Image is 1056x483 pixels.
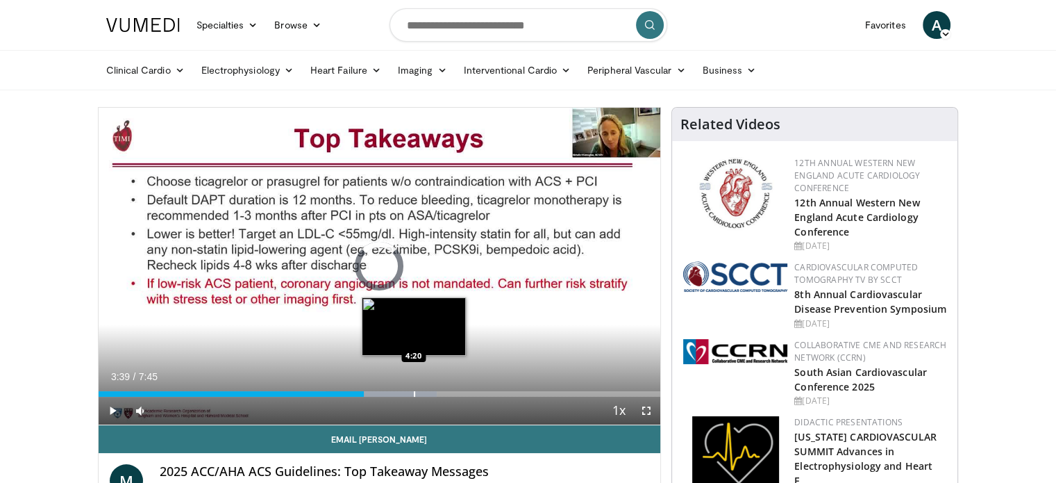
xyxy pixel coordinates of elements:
span: / [133,371,136,382]
a: Interventional Cardio [455,56,580,84]
button: Fullscreen [632,397,660,425]
a: Peripheral Vascular [579,56,694,84]
a: Electrophysiology [193,56,302,84]
a: Clinical Cardio [98,56,193,84]
span: 7:45 [139,371,158,382]
a: Collaborative CME and Research Network (CCRN) [794,339,946,363]
input: Search topics, interventions [389,8,667,42]
a: Specialties [188,11,267,39]
div: [DATE] [794,318,946,330]
button: Mute [126,397,154,425]
img: 51a70120-4f25-49cc-93a4-67582377e75f.png.150x105_q85_autocrop_double_scale_upscale_version-0.2.png [683,261,787,292]
a: Email [PERSON_NAME] [99,425,661,453]
video-js: Video Player [99,108,661,425]
img: a04ee3ba-8487-4636-b0fb-5e8d268f3737.png.150x105_q85_autocrop_double_scale_upscale_version-0.2.png [683,339,787,364]
div: [DATE] [794,240,946,252]
a: Favorites [857,11,914,39]
a: Imaging [389,56,455,84]
a: 8th Annual Cardiovascular Disease Prevention Symposium [794,288,946,316]
h4: 2025 ACC/AHA ACS Guidelines: Top Takeaway Messages [160,464,650,480]
img: image.jpeg [362,297,466,356]
div: Didactic Presentations [794,416,946,429]
img: VuMedi Logo [106,18,180,32]
a: Cardiovascular Computed Tomography TV by SCCT [794,261,918,286]
a: Heart Failure [302,56,389,84]
h4: Related Videos [680,116,780,133]
a: Business [694,56,764,84]
a: South Asian Cardiovascular Conference 2025 [794,366,927,393]
a: 12th Annual Western New England Acute Cardiology Conference [794,196,919,238]
button: Play [99,397,126,425]
div: [DATE] [794,395,946,407]
span: 3:39 [111,371,130,382]
a: Browse [266,11,330,39]
button: Playback Rate [605,397,632,425]
a: 12th Annual Western New England Acute Cardiology Conference [794,157,920,194]
img: 0954f259-7907-4053-a817-32a96463ecc8.png.150x105_q85_autocrop_double_scale_upscale_version-0.2.png [697,157,774,230]
a: A [923,11,950,39]
div: Progress Bar [99,391,661,397]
